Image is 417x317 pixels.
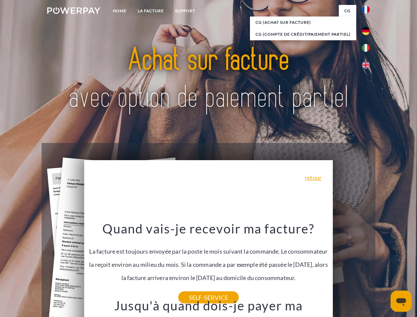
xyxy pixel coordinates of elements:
[47,7,100,14] img: logo-powerpay-white.svg
[339,5,356,17] a: CG
[107,5,132,17] a: Home
[362,6,370,14] img: fr
[305,175,322,181] a: retour
[132,5,169,17] a: LA FACTURE
[250,17,356,28] a: CG (achat sur facture)
[88,221,329,298] div: La facture est toujours envoyée par la poste le mois suivant la commande. Le consommateur la reço...
[178,292,239,303] a: SELF-SERVICE
[391,291,412,312] iframe: Bouton de lancement de la fenêtre de messagerie
[88,221,329,236] h3: Quand vais-je recevoir ma facture?
[362,27,370,35] img: de
[362,44,370,52] img: it
[362,61,370,69] img: en
[169,5,201,17] a: Support
[250,28,356,40] a: CG (Compte de crédit/paiement partiel)
[63,32,354,126] img: title-powerpay_fr.svg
